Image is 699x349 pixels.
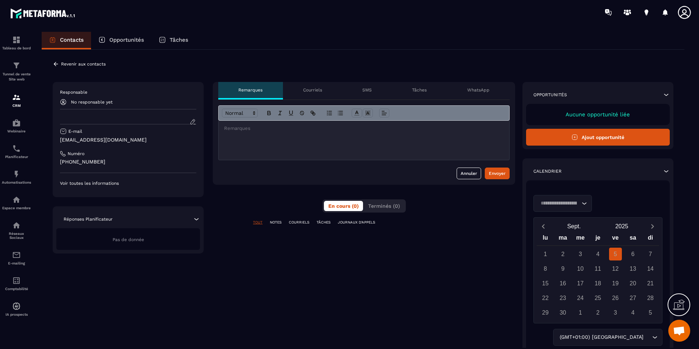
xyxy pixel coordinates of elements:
p: CRM [2,104,31,108]
button: Terminés (0) [364,201,404,211]
div: 13 [627,262,639,275]
p: Tâches [412,87,427,93]
button: Next month [646,221,659,231]
div: 23 [556,292,569,304]
p: Planificateur [2,155,31,159]
p: Tableau de bord [2,46,31,50]
a: accountantaccountantComptabilité [2,271,31,296]
span: Pas de donnée [113,237,144,242]
div: sa [624,233,642,245]
p: Courriels [303,87,322,93]
span: (GMT+01:00) [GEOGRAPHIC_DATA] [558,333,645,341]
div: 2 [556,248,569,260]
div: 18 [592,277,604,290]
p: Voir toutes les informations [60,180,196,186]
img: social-network [12,221,21,230]
p: IA prospects [2,312,31,316]
button: Open years overlay [598,220,646,233]
div: 7 [644,248,657,260]
img: formation [12,35,21,44]
div: 26 [609,292,622,304]
p: SMS [362,87,372,93]
div: 8 [539,262,552,275]
img: formation [12,61,21,70]
div: 17 [574,277,587,290]
a: formationformationTunnel de vente Site web [2,56,31,87]
div: 25 [592,292,604,304]
div: di [642,233,659,245]
a: social-networksocial-networkRéseaux Sociaux [2,215,31,245]
p: Tâches [170,37,188,43]
div: Search for option [533,195,592,212]
div: Envoyer [489,170,506,177]
div: 11 [592,262,604,275]
div: 5 [609,248,622,260]
div: 27 [627,292,639,304]
a: automationsautomationsEspace membre [2,190,31,215]
input: Search for option [645,333,650,341]
a: Tâches [151,32,196,49]
button: Previous month [537,221,550,231]
div: 28 [644,292,657,304]
a: automationsautomationsWebinaire [2,113,31,139]
p: Calendrier [533,168,562,174]
img: automations [12,195,21,204]
a: formationformationCRM [2,87,31,113]
a: schedulerschedulerPlanificateur [2,139,31,164]
div: 10 [574,262,587,275]
div: Calendar wrapper [537,233,659,319]
p: WhatsApp [467,87,490,93]
div: ve [607,233,624,245]
img: automations [12,302,21,311]
div: Calendar days [537,248,659,319]
p: Automatisations [2,180,31,184]
button: Ajout opportunité [526,129,670,146]
p: Espace membre [2,206,31,210]
div: lu [537,233,554,245]
p: TÂCHES [317,220,330,225]
p: NOTES [270,220,282,225]
div: je [589,233,607,245]
div: 29 [539,306,552,319]
input: Search for option [538,199,580,207]
p: Réponses Planificateur [64,216,113,222]
p: Aucune opportunité liée [533,111,662,118]
p: Responsable [60,89,196,95]
div: 14 [644,262,657,275]
button: En cours (0) [324,201,363,211]
p: Tunnel de vente Site web [2,72,31,82]
span: En cours (0) [328,203,359,209]
p: JOURNAUX D'APPELS [338,220,375,225]
img: formation [12,93,21,102]
div: 15 [539,277,552,290]
div: 24 [574,292,587,304]
p: [EMAIL_ADDRESS][DOMAIN_NAME] [60,136,196,143]
div: 12 [609,262,622,275]
button: Envoyer [485,168,510,179]
div: 2 [592,306,604,319]
p: E-mailing [2,261,31,265]
p: TOUT [253,220,262,225]
div: 9 [556,262,569,275]
p: Revenir aux contacts [61,61,106,67]
a: Contacts [42,32,91,49]
p: Contacts [60,37,84,43]
button: Open months overlay [550,220,598,233]
p: No responsable yet [71,100,113,105]
div: 6 [627,248,639,260]
div: 20 [627,277,639,290]
p: Webinaire [2,129,31,133]
div: 1 [574,306,587,319]
p: COURRIELS [289,220,309,225]
div: 3 [574,248,587,260]
img: automations [12,119,21,127]
img: logo [10,7,76,20]
a: automationsautomationsAutomatisations [2,164,31,190]
p: Comptabilité [2,287,31,291]
div: 4 [627,306,639,319]
div: 19 [609,277,622,290]
div: 3 [609,306,622,319]
p: E-mail [68,128,82,134]
p: Réseaux Sociaux [2,232,31,240]
p: Remarques [238,87,262,93]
